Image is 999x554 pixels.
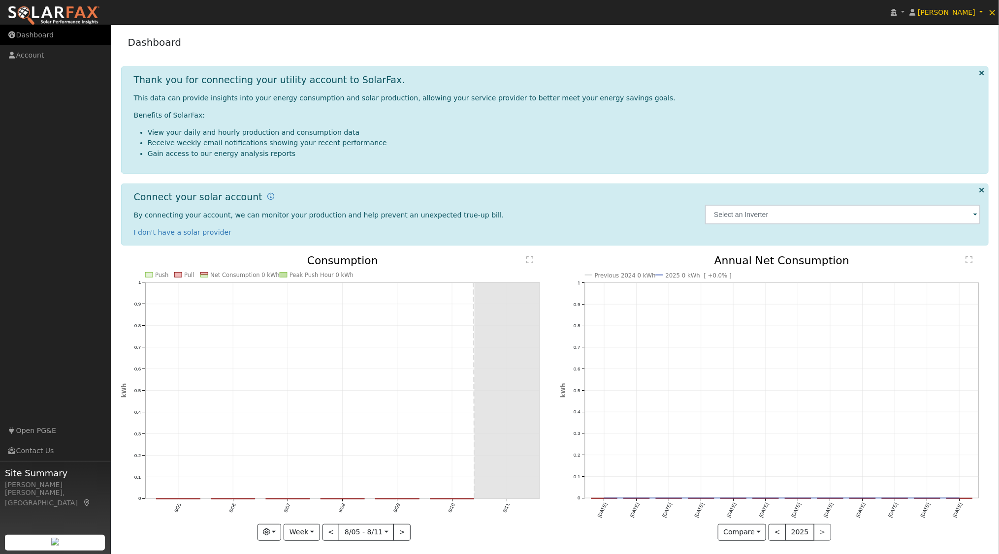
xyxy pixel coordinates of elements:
[502,503,511,514] text: 8/11
[156,499,200,499] rect: onclick=""
[887,502,899,518] text: [DATE]
[134,344,141,350] text: 0.7
[925,496,929,500] circle: onclick=""
[785,524,814,541] button: 2025
[578,280,580,285] text: 1
[338,502,347,514] text: 8/08
[393,524,411,541] button: >
[430,499,474,499] rect: onclick=""
[823,502,834,518] text: [DATE]
[958,496,962,500] circle: onclick=""
[321,499,364,499] rect: onclick=""
[635,496,639,500] circle: onclick=""
[138,279,141,285] text: 1
[988,6,997,18] span: ×
[376,499,419,499] rect: onclick=""
[266,499,310,499] rect: onclick=""
[322,524,340,541] button: <
[447,502,456,514] text: 8/10
[211,499,255,499] rect: onclick=""
[574,431,580,436] text: 0.3
[134,94,676,102] span: This data can provide insights into your energy consumption and solar production, allowing your s...
[769,524,786,541] button: <
[699,496,703,500] circle: onclick=""
[920,502,931,518] text: [DATE]
[828,496,832,500] circle: onclick=""
[574,388,580,393] text: 0.5
[134,323,141,328] text: 0.8
[134,366,141,371] text: 0.6
[597,502,608,518] text: [DATE]
[861,496,865,500] circle: onclick=""
[574,302,580,307] text: 0.9
[574,452,580,458] text: 0.2
[307,254,378,267] text: Consumption
[726,502,737,518] text: [DATE]
[134,191,262,203] h1: Connect your solar account
[718,524,767,541] button: Compare
[574,323,580,328] text: 0.8
[791,502,802,518] text: [DATE]
[918,8,975,16] span: [PERSON_NAME]
[764,496,768,500] circle: onclick=""
[173,502,182,514] text: 8/05
[527,256,534,264] text: 
[7,5,100,26] img: SolarFax
[138,496,141,501] text: 0
[339,524,394,541] button: 8/05 - 8/11
[5,488,105,508] div: [PERSON_NAME], [GEOGRAPHIC_DATA]
[5,466,105,480] span: Site Summary
[595,272,656,279] text: Previous 2024 0 kWh
[667,496,671,500] circle: onclick=""
[155,272,168,278] text: Push
[134,211,504,219] span: By connecting your account, we can monitor your production and help prevent an unexpected true-up...
[796,496,800,500] circle: onclick=""
[966,256,972,264] text: 
[134,431,141,436] text: 0.3
[758,502,770,518] text: [DATE]
[855,502,867,518] text: [DATE]
[134,301,141,307] text: 0.9
[134,474,141,480] text: 0.1
[574,409,580,415] text: 0.4
[134,74,405,86] h1: Thank you for connecting your utility account to SolarFax.
[602,496,606,500] circle: onclick=""
[134,453,141,458] text: 0.2
[574,366,580,371] text: 0.6
[83,499,92,507] a: Map
[228,502,237,514] text: 8/06
[629,502,640,518] text: [DATE]
[578,495,580,501] text: 0
[134,409,141,415] text: 0.4
[392,502,401,514] text: 8/09
[574,474,580,479] text: 0.1
[5,480,105,490] div: [PERSON_NAME]
[148,138,981,148] li: Receive weekly email notifications showing your recent performance
[128,36,182,48] a: Dashboard
[560,383,567,398] text: kWh
[148,127,981,138] li: View your daily and hourly production and consumption data
[714,254,850,267] text: Annual Net Consumption
[210,272,280,278] text: Net Consumption 0 kWh
[134,388,141,393] text: 0.5
[134,228,232,236] a: I don't have a solar provider
[705,205,980,224] input: Select an Inverter
[120,383,127,398] text: kWh
[283,503,291,514] text: 8/07
[134,110,981,121] p: Benefits of SolarFax:
[732,496,736,500] circle: onclick=""
[184,272,194,278] text: Pull
[952,502,964,518] text: [DATE]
